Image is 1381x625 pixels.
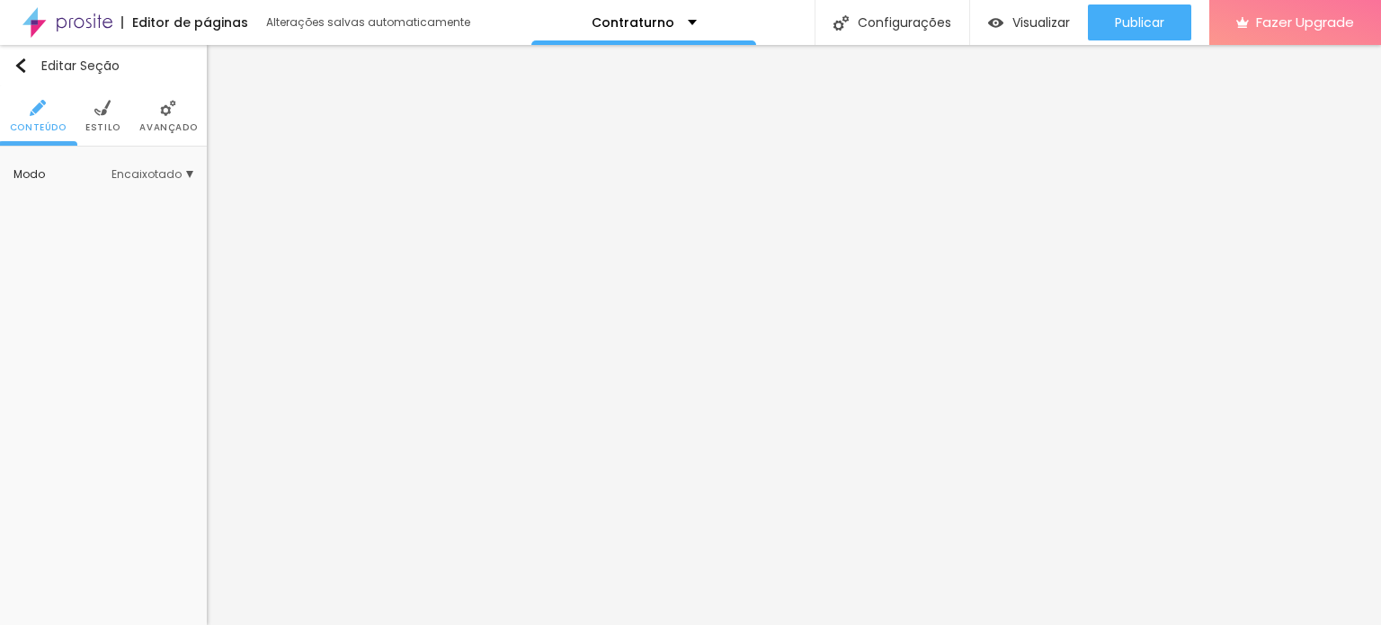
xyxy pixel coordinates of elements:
[13,58,28,73] img: Icone
[13,169,111,180] div: Modo
[85,123,120,132] span: Estilo
[1088,4,1191,40] button: Publicar
[988,15,1003,31] img: view-1.svg
[13,58,120,73] div: Editar Seção
[121,16,248,29] div: Editor de páginas
[1256,14,1354,30] span: Fazer Upgrade
[833,15,849,31] img: Icone
[160,100,176,116] img: Icone
[1115,15,1164,30] span: Publicar
[970,4,1088,40] button: Visualizar
[592,16,674,29] p: Contraturno
[10,123,67,132] span: Conteúdo
[266,17,473,28] div: Alterações salvas automaticamente
[1012,15,1070,30] span: Visualizar
[139,123,197,132] span: Avançado
[207,45,1381,625] iframe: Editor
[94,100,111,116] img: Icone
[30,100,46,116] img: Icone
[111,169,193,180] span: Encaixotado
